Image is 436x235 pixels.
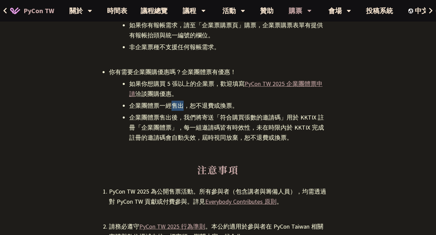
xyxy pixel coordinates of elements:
li: 企業團體票售出後，我們將寄送「符合購買張數的邀請碼」用於 KKTIX 註冊「企業團體票」，每一組邀請碼皆有時效性，未在時限內於 KKTIX 完成註冊的邀請碼會自動失效，屆時視同放棄，恕不退費或換票。 [129,112,327,143]
span: PyCon TW [24,6,54,16]
a: PyCon TW 2025 行為準則 [139,223,205,230]
img: Home icon of PyCon TW 2025 [10,7,20,14]
a: PyCon TW [3,2,61,19]
div: 你有需要企業團購優惠嗎？企業團體票有優惠！ [109,67,327,77]
div: PyCon TW 2025 為公開售票活動。所有參與者（包含講者與籌備人員），均需透過對 PyCon TW 貢獻或付費參與。詳見 。 [109,187,327,207]
li: 如果你想購買 5 張以上的企業票，歡迎填寫 洽談團購優惠。 [129,79,327,99]
h2: 注意事項 [109,163,327,183]
img: Locale Icon [408,8,415,13]
li: 企業團體票一經售出，恕不退費或換票。 [129,101,327,111]
li: 非企業票種不支援任何報帳需求。 [129,42,327,52]
a: Everybody Contributes 原則 [205,198,277,205]
li: 如果你有報帳需求，請至「企業票購票頁」購票，企業票購票表單有提供有報帳抬頭與統一編號的欄位。 [129,20,327,40]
